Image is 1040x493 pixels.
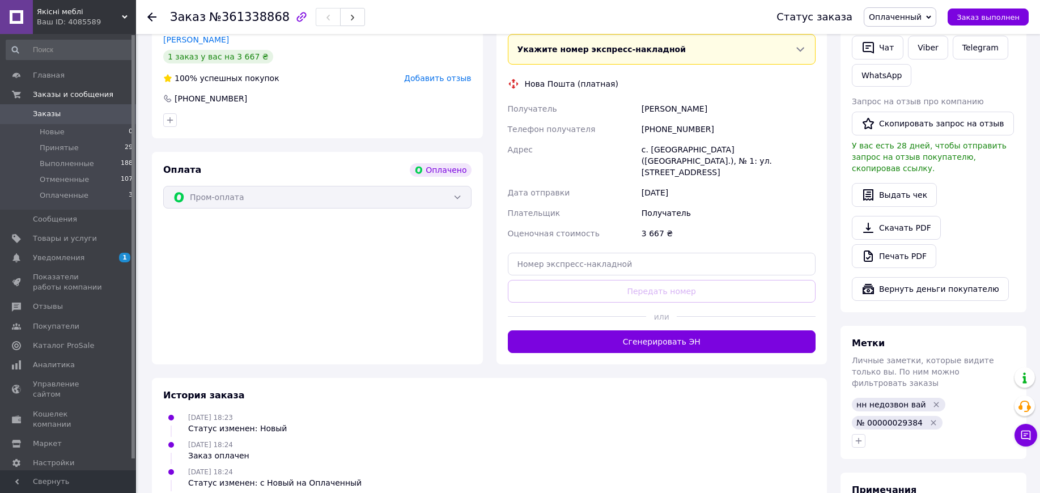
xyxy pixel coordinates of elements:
[639,203,818,223] div: Получатель
[852,183,937,207] button: Выдать чек
[639,182,818,203] div: [DATE]
[852,36,903,59] button: Чат
[33,253,84,263] span: Уведомления
[163,164,201,175] span: Оплата
[188,414,233,422] span: [DATE] 18:23
[508,145,533,154] span: Адрес
[776,11,852,23] div: Статус заказа
[33,272,105,292] span: Показатели работы компании
[188,423,287,434] div: Статус изменен: Новый
[932,400,941,409] svg: Удалить метку
[646,311,677,322] span: или
[852,64,911,87] a: WhatsApp
[175,74,197,83] span: 100%
[508,104,557,113] span: Получатель
[188,441,233,449] span: [DATE] 18:24
[163,50,273,63] div: 1 заказ у вас на 3 667 ₴
[33,301,63,312] span: Отзывы
[410,163,471,177] div: Оплачено
[125,143,133,153] span: 29
[852,338,885,348] span: Метки
[953,36,1008,59] a: Telegram
[188,477,362,488] div: Статус изменен: с Новый на Оплаченный
[33,321,79,331] span: Покупатели
[170,10,206,24] span: Заказ
[639,139,818,182] div: с. [GEOGRAPHIC_DATA] ([GEOGRAPHIC_DATA].), № 1: ул. [STREET_ADDRESS]
[188,450,249,461] div: Заказ оплачен
[33,70,65,80] span: Главная
[37,7,122,17] span: Якісні меблі
[33,409,105,430] span: Кошелек компании
[852,112,1014,135] button: Скопировать запрос на отзыв
[852,277,1009,301] button: Вернуть деньги покупателю
[508,209,561,218] span: Плательщик
[37,17,136,27] div: Ваш ID: 4085589
[40,159,94,169] span: Выполненные
[856,400,926,409] span: нн недозвон вай
[869,12,922,22] span: Оплаченный
[856,418,923,427] span: № 00000029384
[6,40,134,60] input: Поиск
[121,159,133,169] span: 188
[508,188,570,197] span: Дата отправки
[188,468,233,476] span: [DATE] 18:24
[129,190,133,201] span: 3
[163,390,245,401] span: История заказа
[209,10,290,24] span: №361338868
[40,190,88,201] span: Оплаченные
[908,36,948,59] a: Viber
[119,253,130,262] span: 1
[404,74,471,83] span: Добавить отзыв
[163,35,229,44] a: [PERSON_NAME]
[639,99,818,119] div: [PERSON_NAME]
[33,341,94,351] span: Каталог ProSale
[40,175,89,185] span: Отмененные
[852,216,941,240] a: Скачать PDF
[33,109,61,119] span: Заказы
[33,379,105,399] span: Управление сайтом
[517,45,686,54] span: Укажите номер экспресс-накладной
[929,418,938,427] svg: Удалить метку
[163,73,279,84] div: успешных покупок
[33,458,74,468] span: Настройки
[40,143,79,153] span: Принятые
[852,141,1007,173] span: У вас есть 28 дней, чтобы отправить запрос на отзыв покупателю, скопировав ссылку.
[522,78,621,90] div: Нова Пошта (платная)
[1014,424,1037,447] button: Чат с покупателем
[33,233,97,244] span: Товары и услуги
[121,175,133,185] span: 107
[33,439,62,449] span: Маркет
[508,125,596,134] span: Телефон получателя
[147,11,156,23] div: Вернуться назад
[852,244,936,268] a: Печать PDF
[639,223,818,244] div: 3 667 ₴
[957,13,1020,22] span: Заказ выполнен
[40,127,65,137] span: Новые
[173,93,248,104] div: [PHONE_NUMBER]
[508,229,600,238] span: Оценочная стоимость
[33,360,75,370] span: Аналитика
[852,97,984,106] span: Запрос на отзыв про компанию
[129,127,133,137] span: 0
[508,330,816,353] button: Сгенерировать ЭН
[948,8,1029,25] button: Заказ выполнен
[639,119,818,139] div: [PHONE_NUMBER]
[508,253,816,275] input: Номер экспресс-накладной
[852,356,994,388] span: Личные заметки, которые видите только вы. По ним можно фильтровать заказы
[33,90,113,100] span: Заказы и сообщения
[33,214,77,224] span: Сообщения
